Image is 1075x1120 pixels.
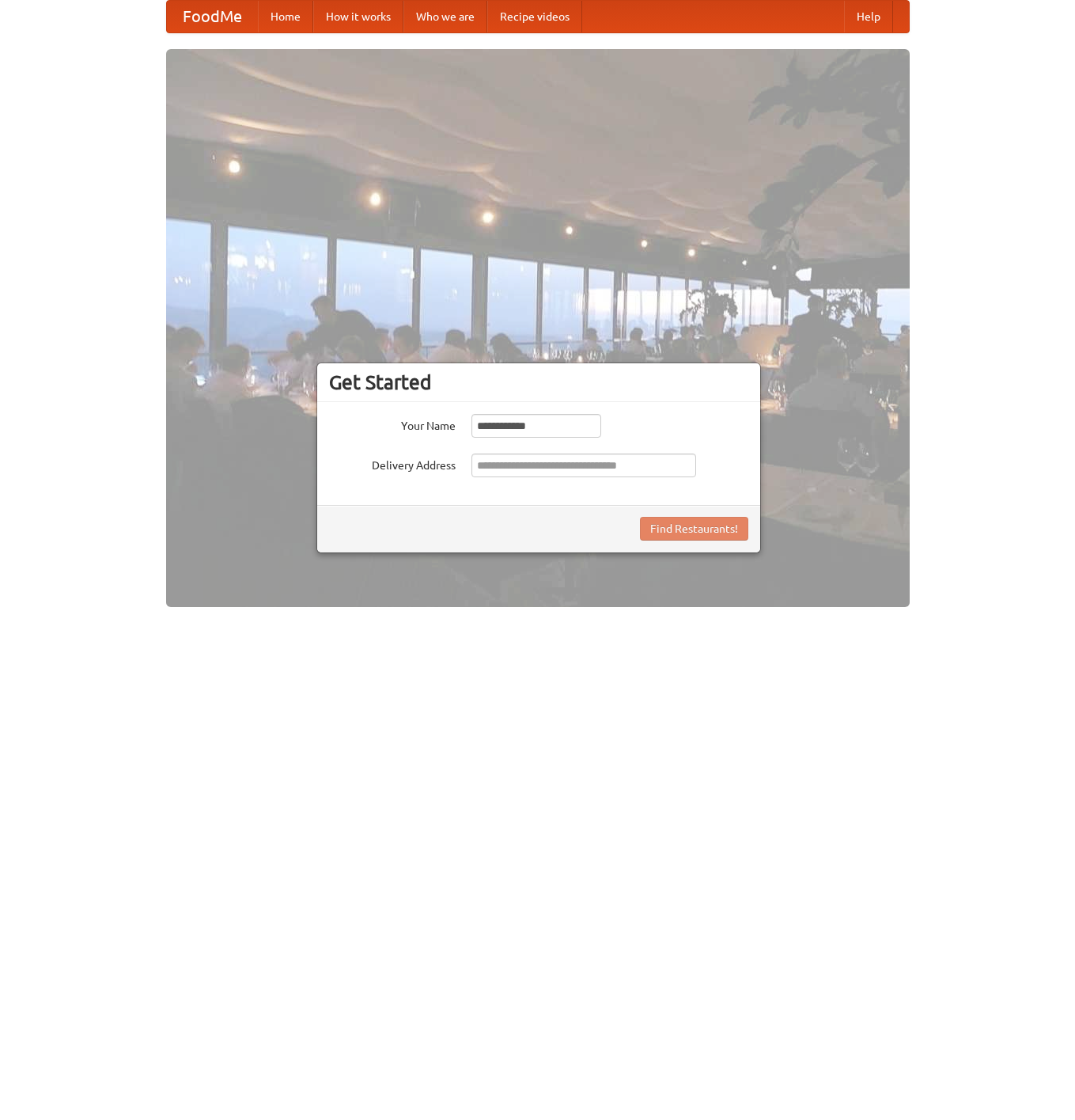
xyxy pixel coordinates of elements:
[640,517,748,541] button: Find Restaurants!
[313,1,403,32] a: How it works
[329,370,748,394] h3: Get Started
[258,1,313,32] a: Home
[329,454,456,473] label: Delivery Address
[329,414,456,434] label: Your Name
[167,1,258,32] a: FoodMe
[487,1,582,32] a: Recipe videos
[403,1,487,32] a: Who we are
[844,1,893,32] a: Help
